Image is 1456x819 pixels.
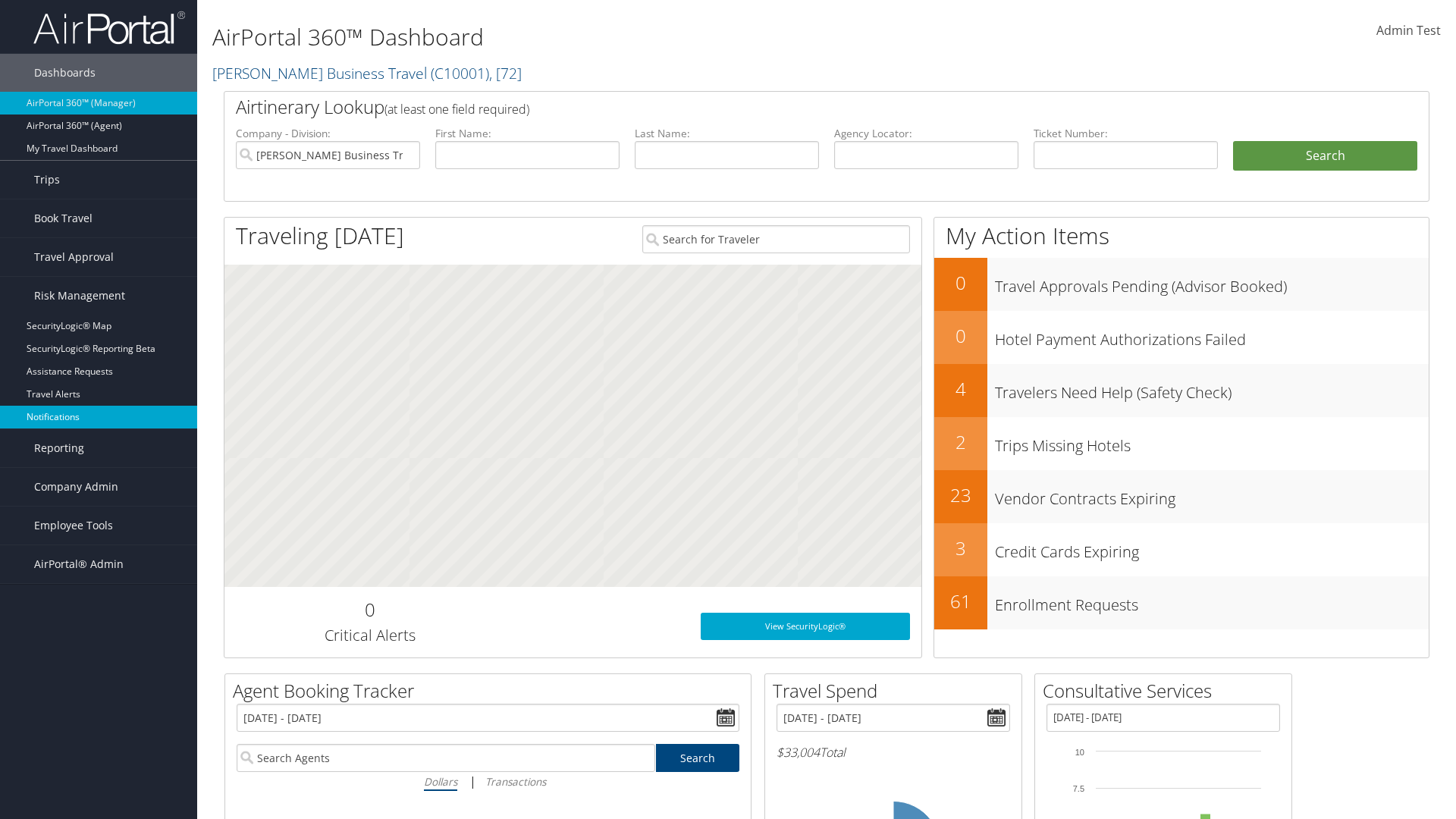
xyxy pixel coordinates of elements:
tspan: 10 [1075,748,1084,757]
label: Ticket Number: [1034,126,1218,141]
a: 0Hotel Payment Authorizations Failed [934,311,1429,364]
span: Dashboards [34,54,96,92]
img: airportal-logo.png [33,10,185,45]
h3: Hotel Payment Authorizations Failed [995,322,1429,350]
h3: Credit Cards Expiring [995,534,1429,563]
a: 3Credit Cards Expiring [934,523,1429,576]
a: Search [656,744,740,772]
a: [PERSON_NAME] Business Travel [212,63,522,83]
span: AirPortal® Admin [34,545,124,583]
h3: Travel Approvals Pending (Advisor Booked) [995,268,1429,297]
span: Admin Test [1376,22,1441,39]
label: Agency Locator: [834,126,1018,141]
button: Search [1233,141,1417,171]
a: 61Enrollment Requests [934,576,1429,629]
h2: Consultative Services [1043,678,1291,704]
span: Trips [34,161,60,199]
a: 4Travelers Need Help (Safety Check) [934,364,1429,417]
h2: Travel Spend [773,678,1021,704]
input: Search for Traveler [642,225,910,253]
h2: 0 [934,270,987,296]
tspan: 7.5 [1073,784,1084,793]
h2: 61 [934,588,987,614]
label: Last Name: [635,126,819,141]
h1: AirPortal 360™ Dashboard [212,21,1031,53]
i: Dollars [424,774,457,789]
span: Risk Management [34,277,125,315]
a: 0Travel Approvals Pending (Advisor Booked) [934,258,1429,311]
div: | [237,772,739,791]
label: Company - Division: [236,126,420,141]
span: ( C10001 ) [431,63,489,83]
span: Company Admin [34,468,118,506]
span: Travel Approval [34,238,114,276]
span: Book Travel [34,199,93,237]
h1: My Action Items [934,220,1429,252]
label: First Name: [435,126,620,141]
a: Admin Test [1376,8,1441,55]
h3: Enrollment Requests [995,587,1429,616]
h2: 0 [236,597,504,623]
span: Employee Tools [34,507,113,544]
h2: 2 [934,429,987,455]
h2: Airtinerary Lookup [236,94,1317,120]
i: Transactions [485,774,546,789]
h2: 4 [934,376,987,402]
h3: Trips Missing Hotels [995,428,1429,457]
h1: Traveling [DATE] [236,220,404,252]
a: View SecurityLogic® [701,613,910,640]
a: 2Trips Missing Hotels [934,417,1429,470]
a: 23Vendor Contracts Expiring [934,470,1429,523]
h6: Total [777,744,1010,761]
h2: 3 [934,535,987,561]
h2: 23 [934,482,987,508]
input: Search Agents [237,744,655,772]
h2: Agent Booking Tracker [233,678,751,704]
h3: Travelers Need Help (Safety Check) [995,375,1429,403]
h3: Critical Alerts [236,625,504,646]
span: , [ 72 ] [489,63,522,83]
span: $33,004 [777,744,820,761]
span: Reporting [34,429,84,467]
span: (at least one field required) [384,101,529,118]
h3: Vendor Contracts Expiring [995,481,1429,510]
h2: 0 [934,323,987,349]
